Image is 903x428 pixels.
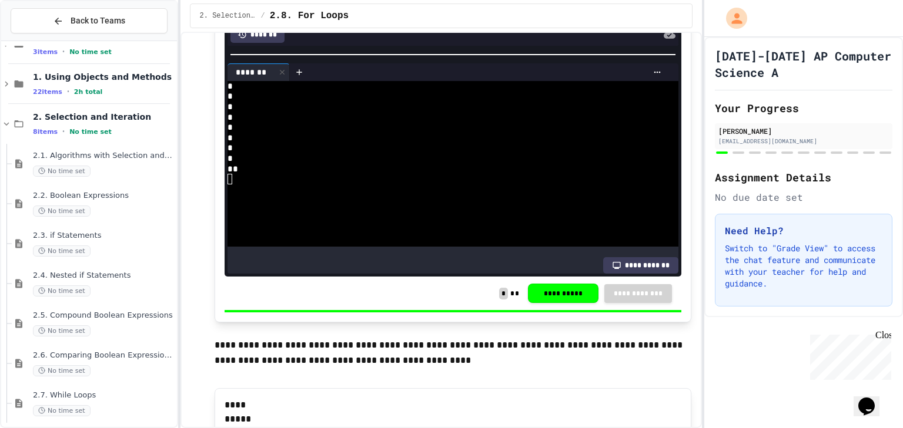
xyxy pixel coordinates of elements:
span: 2.7. While Loops [33,390,175,400]
h3: Need Help? [725,224,882,238]
div: No due date set [715,190,892,204]
span: 2h total [74,88,103,96]
iframe: chat widget [854,381,891,416]
div: [EMAIL_ADDRESS][DOMAIN_NAME] [718,137,889,146]
span: 2.1. Algorithms with Selection and Repetition [33,151,175,161]
span: No time set [69,128,112,136]
span: • [67,87,69,96]
span: 22 items [33,88,62,96]
span: No time set [33,205,91,217]
h2: Assignment Details [715,169,892,186]
span: • [62,127,65,136]
span: • [62,47,65,56]
p: Switch to "Grade View" to access the chat feature and communicate with your teacher for help and ... [725,242,882,289]
span: 2. Selection and Iteration [200,11,256,21]
span: No time set [33,325,91,336]
div: My Account [714,5,750,32]
iframe: chat widget [805,330,891,380]
span: No time set [33,405,91,416]
div: Chat with us now!Close [5,5,81,75]
span: No time set [33,245,91,257]
span: 8 items [33,128,58,136]
span: 2.6. Comparing Boolean Expressions ([PERSON_NAME] Laws) [33,351,175,360]
div: [PERSON_NAME] [718,126,889,136]
span: 2.5. Compound Boolean Expressions [33,311,175,321]
span: 2.8. For Loops [270,9,349,23]
span: 2. Selection and Iteration [33,112,175,122]
span: No time set [33,365,91,376]
h2: Your Progress [715,100,892,116]
h1: [DATE]-[DATE] AP Computer Science A [715,48,892,80]
span: Back to Teams [71,15,125,27]
span: / [261,11,265,21]
span: No time set [33,285,91,296]
span: 1. Using Objects and Methods [33,72,175,82]
span: 3 items [33,48,58,56]
span: 2.3. if Statements [33,231,175,241]
span: No time set [33,166,91,177]
span: 2.2. Boolean Expressions [33,191,175,201]
span: 2.4. Nested if Statements [33,271,175,281]
span: No time set [69,48,112,56]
